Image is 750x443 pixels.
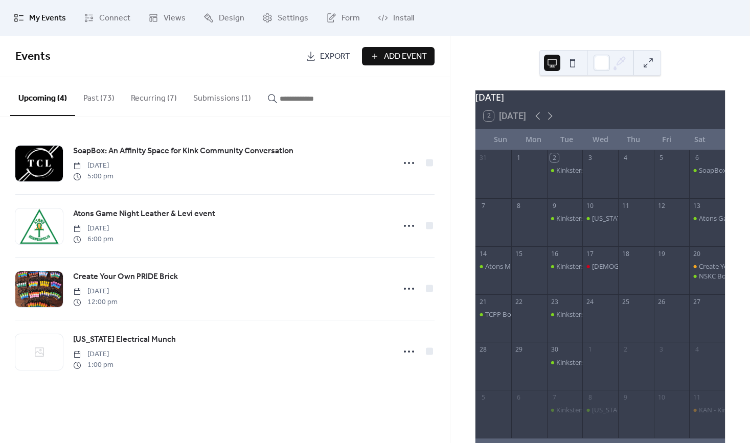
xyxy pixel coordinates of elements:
[514,345,523,354] div: 29
[586,153,595,162] div: 3
[141,4,193,32] a: Views
[621,249,630,258] div: 18
[298,47,358,65] a: Export
[586,345,595,354] div: 1
[479,249,488,258] div: 14
[617,129,650,150] div: Thu
[657,153,666,162] div: 5
[556,214,648,223] div: Kinksters In Recovery Meeting
[514,249,523,258] div: 15
[693,153,701,162] div: 6
[185,77,259,115] button: Submissions (1)
[693,201,701,210] div: 13
[73,334,176,346] span: [US_STATE] Electrical Munch
[550,297,559,306] div: 23
[362,47,435,65] button: Add Event
[547,405,583,414] div: Kinksters In Recovery Meeting
[479,153,488,162] div: 31
[550,201,559,210] div: 9
[485,262,557,271] div: Atons Monthly Meeting
[73,171,113,182] span: 5:00 pm
[621,393,630,402] div: 9
[556,166,648,175] div: Kinksters In Recovery Meeting
[586,393,595,402] div: 8
[556,262,648,271] div: Kinksters In Recovery Meeting
[689,262,725,271] div: Create Your Own PRIDE Brick
[689,166,725,175] div: SoapBox: An Affinity Space for Kink Community Conversation
[196,4,252,32] a: Design
[582,405,618,414] div: Minnesota Leather Pride Board Meeting
[586,297,595,306] div: 24
[550,129,583,150] div: Tue
[123,77,185,115] button: Recurring (7)
[393,12,414,25] span: Install
[693,393,701,402] div: 11
[73,297,118,308] span: 12:00 pm
[547,214,583,223] div: Kinksters In Recovery Meeting
[621,153,630,162] div: 4
[556,358,648,367] div: Kinksters In Recovery Meeting
[73,286,118,297] span: [DATE]
[73,360,113,370] span: 1:00 pm
[657,345,666,354] div: 3
[547,358,583,367] div: Kinksters In Recovery Meeting
[550,153,559,162] div: 2
[75,77,123,115] button: Past (73)
[657,201,666,210] div: 12
[547,310,583,319] div: Kinksters In Recovery Meeting
[73,223,113,234] span: [DATE]
[475,262,511,271] div: Atons Monthly Meeting
[73,145,293,158] a: SoapBox: An Affinity Space for Kink Community Conversation
[73,349,113,360] span: [DATE]
[320,51,350,63] span: Export
[73,207,215,221] a: Atons Game Night Leather & Levi event
[621,297,630,306] div: 25
[479,345,488,354] div: 28
[319,4,368,32] a: Form
[657,297,666,306] div: 26
[475,90,725,104] div: [DATE]
[582,214,618,223] div: Minnesota Leather Pride Board Meeting
[514,153,523,162] div: 1
[73,270,178,284] a: Create Your Own PRIDE Brick
[550,345,559,354] div: 30
[547,166,583,175] div: Kinksters In Recovery Meeting
[484,129,517,150] div: Sun
[73,234,113,245] span: 6:00 pm
[278,12,308,25] span: Settings
[475,310,511,319] div: TCPP Board Meeting
[73,271,178,283] span: Create Your Own PRIDE Brick
[547,262,583,271] div: Kinksters In Recovery Meeting
[584,129,617,150] div: Wed
[693,297,701,306] div: 27
[514,201,523,210] div: 8
[650,129,684,150] div: Fri
[684,129,717,150] div: Sat
[255,4,316,32] a: Settings
[689,214,725,223] div: Atons Game Night Leather & Levi event
[689,405,725,414] div: KAN - Kink Accessibility Network
[592,262,750,271] div: [DEMOGRAPHIC_DATA] Silent Book Club Twin Cities
[342,12,360,25] span: Form
[693,345,701,354] div: 4
[15,45,51,68] span: Events
[517,129,550,150] div: Mon
[479,393,488,402] div: 5
[550,249,559,258] div: 16
[592,214,716,223] div: [US_STATE] Leather Pride Board Meeting
[219,12,244,25] span: Design
[621,345,630,354] div: 2
[479,201,488,210] div: 7
[657,393,666,402] div: 10
[76,4,138,32] a: Connect
[6,4,74,32] a: My Events
[99,12,130,25] span: Connect
[592,405,716,414] div: [US_STATE] Leather Pride Board Meeting
[621,201,630,210] div: 11
[693,249,701,258] div: 20
[10,77,75,116] button: Upcoming (4)
[586,201,595,210] div: 10
[485,310,548,319] div: TCPP Board Meeting
[586,249,595,258] div: 17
